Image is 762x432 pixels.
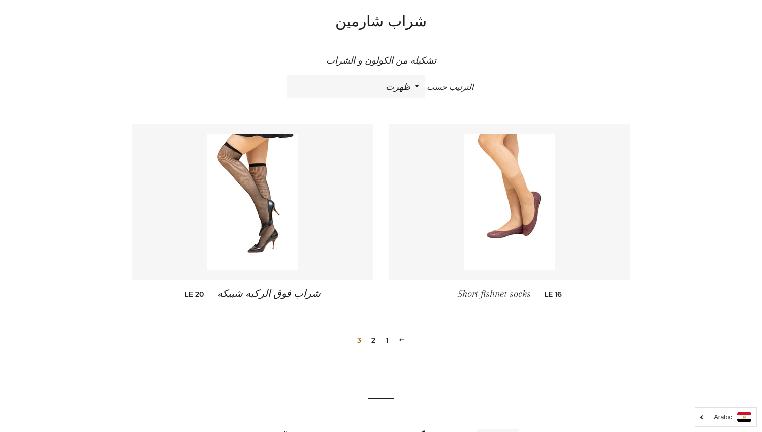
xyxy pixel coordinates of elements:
[714,414,732,420] i: Arabic
[132,53,630,68] p: تشكيله من الكولون و الشراب
[427,83,473,92] span: الترتيب حسب
[701,412,751,422] a: Arabic
[367,333,379,348] a: 2
[132,12,630,33] h1: شراب شارمين
[389,280,630,308] a: Short fishnet socks — LE 16
[535,290,540,299] span: —
[353,333,365,348] span: 3
[382,333,392,348] a: 1
[458,288,531,299] span: Short fishnet socks
[217,288,321,299] span: شراب فوق الركبه شبيكه
[132,280,373,308] a: شراب فوق الركبه شبيكه — LE 20
[184,290,204,299] span: LE 20
[208,290,213,299] span: —
[544,290,562,299] span: LE 16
